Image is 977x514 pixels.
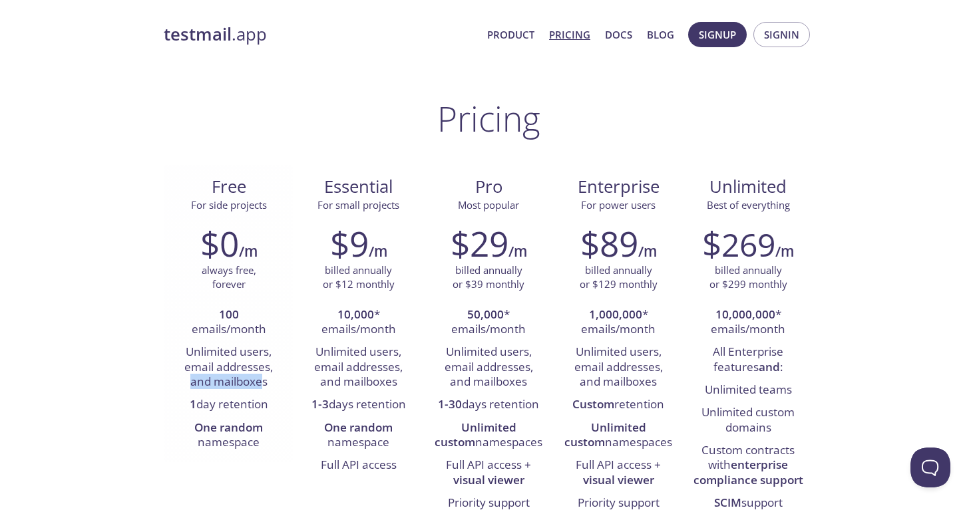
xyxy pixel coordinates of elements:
[707,198,790,211] span: Best of everything
[433,417,543,455] li: namespaces
[572,396,614,412] strong: Custom
[174,341,284,394] li: Unlimited users, email addresses, and mailboxes
[638,240,657,263] h6: /m
[580,223,638,263] h2: $89
[693,440,803,492] li: Custom contracts with
[709,263,787,292] p: billed annually or $299 monthly
[434,176,542,198] span: Pro
[194,420,263,435] strong: One random
[693,457,803,487] strong: enterprise compliance support
[317,198,399,211] span: For small projects
[451,223,508,263] h2: $29
[453,472,524,487] strong: visual viewer
[702,223,775,263] h2: $
[303,454,413,477] li: Full API access
[239,240,258,263] h6: /m
[438,396,462,412] strong: 1-30
[437,98,540,138] h1: Pricing
[775,240,794,263] h6: /m
[715,307,775,322] strong: 10,000,000
[721,223,775,266] span: 269
[164,23,477,46] a: testmail.app
[467,307,504,322] strong: 50,000
[323,263,395,292] p: billed annually or $12 monthly
[330,223,369,263] h2: $9
[583,472,654,487] strong: visual viewer
[580,263,658,292] p: billed annually or $129 monthly
[190,396,196,412] strong: 1
[303,417,413,455] li: namespace
[605,26,632,43] a: Docs
[303,341,413,394] li: Unlimited users, email addresses, and mailboxes
[564,420,646,450] strong: Unlimited custom
[589,307,642,322] strong: 1,000,000
[699,26,736,43] span: Signup
[487,26,534,43] a: Product
[564,394,674,416] li: retention
[564,417,674,455] li: namespaces
[303,394,413,416] li: days retention
[164,23,232,46] strong: testmail
[304,176,413,198] span: Essential
[453,263,524,292] p: billed annually or $39 monthly
[693,379,803,402] li: Unlimited teams
[753,22,810,47] button: Signin
[764,26,799,43] span: Signin
[709,175,787,198] span: Unlimited
[433,304,543,342] li: * emails/month
[200,223,239,263] h2: $0
[508,240,527,263] h6: /m
[458,198,519,211] span: Most popular
[174,417,284,455] li: namespace
[910,448,950,487] iframe: Help Scout Beacon - Open
[759,359,780,374] strong: and
[174,394,284,416] li: day retention
[693,402,803,440] li: Unlimited custom domains
[433,394,543,416] li: days retention
[647,26,674,43] a: Blog
[714,495,741,510] strong: SCIM
[693,341,803,379] li: All Enterprise features :
[202,263,256,292] p: always free, forever
[324,420,393,435] strong: One random
[693,304,803,342] li: * emails/month
[433,454,543,492] li: Full API access +
[564,176,673,198] span: Enterprise
[564,341,674,394] li: Unlimited users, email addresses, and mailboxes
[435,420,516,450] strong: Unlimited custom
[688,22,747,47] button: Signup
[174,176,283,198] span: Free
[433,341,543,394] li: Unlimited users, email addresses, and mailboxes
[564,304,674,342] li: * emails/month
[303,304,413,342] li: * emails/month
[369,240,387,263] h6: /m
[581,198,656,211] span: For power users
[549,26,590,43] a: Pricing
[564,454,674,492] li: Full API access +
[311,396,329,412] strong: 1-3
[191,198,267,211] span: For side projects
[337,307,374,322] strong: 10,000
[174,304,284,342] li: emails/month
[219,307,239,322] strong: 100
